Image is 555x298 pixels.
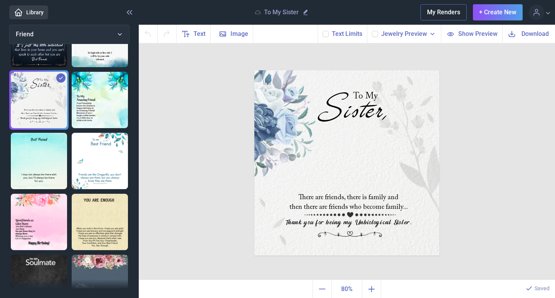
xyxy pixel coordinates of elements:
button: Image [210,25,253,43]
div: There are friends, there is family and then there are friends who become family... [274,193,422,210]
button: Show Preview [441,25,502,43]
button: Jewelry Preview [381,29,436,39]
button: + Create New [473,4,523,20]
img: To My Amazing Friend [72,72,128,128]
img: b003.jpg [254,70,439,256]
button: Actual size [331,280,362,298]
span: 80% [333,281,360,297]
div: Sister, [300,91,405,122]
span: Image [230,29,248,39]
button: Redo [158,25,177,43]
img: Best Friend [11,133,67,189]
button: Undo [139,25,158,43]
div: Thank you for being my Unbiological Sister. [274,219,422,230]
span: Jewelry Preview [381,29,427,39]
img: You are enough [72,194,128,250]
button: Friend [9,25,129,44]
img: Friends are like Dragonfly, you don’t [72,133,128,189]
button: Download [502,25,555,43]
button: Text [177,25,210,43]
button: My Renders [420,4,467,20]
span: Download [521,29,549,38]
img: Good friends are like stars [11,194,67,250]
a: Library [9,5,48,19]
span: Friend [16,30,34,38]
span: Show Preview [458,29,498,38]
span: Text [193,29,205,39]
button: Text Limits [332,29,362,39]
button: Zoom in [362,280,381,298]
img: To My Sister [11,72,67,128]
p: Saved [535,284,550,292]
button: Zoom out [313,280,331,298]
p: To My Sister [264,8,299,16]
